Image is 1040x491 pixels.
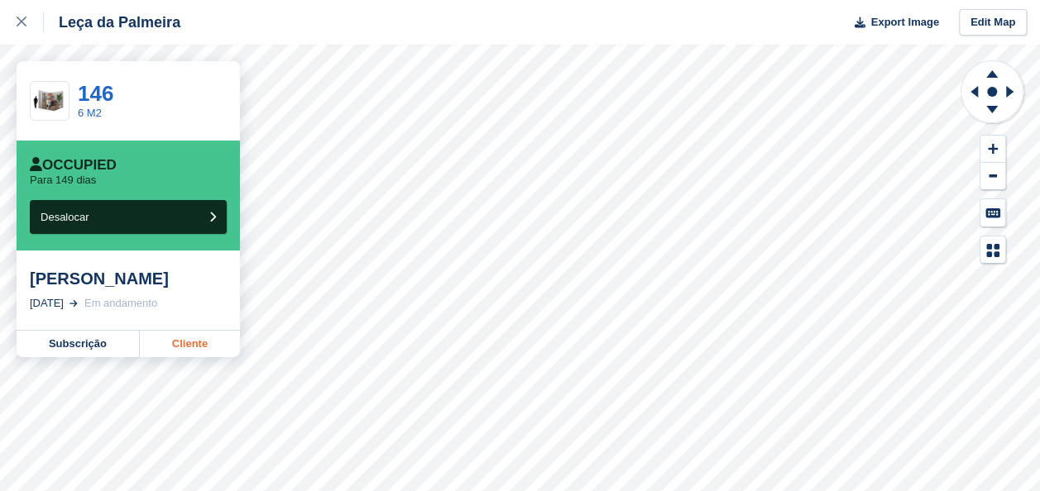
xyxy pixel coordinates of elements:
[959,9,1027,36] a: Edit Map
[69,300,78,307] img: arrow-right-light-icn-cde0832a797a2874e46488d9cf13f60e5c3a73dbe684e267c42b8395dfbc2abf.svg
[30,174,96,187] p: Para 149 dias
[30,295,64,312] div: [DATE]
[78,107,102,119] a: 6 M2
[980,136,1005,163] button: Zoom In
[44,12,180,32] div: Leça da Palmeira
[78,81,113,106] a: 146
[30,269,227,288] div: [PERSON_NAME]
[30,157,117,174] div: Occupied
[30,200,227,234] button: Desalocar
[980,163,1005,190] button: Zoom Out
[31,87,69,116] img: 64-sqft-unit.jpg
[845,9,939,36] button: Export Image
[84,295,157,312] div: Em andamento
[980,199,1005,226] button: Keyboard Shortcuts
[140,331,240,357] a: Cliente
[41,211,89,223] span: Desalocar
[17,331,140,357] a: Subscrição
[870,14,938,31] span: Export Image
[980,236,1005,264] button: Map Legend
